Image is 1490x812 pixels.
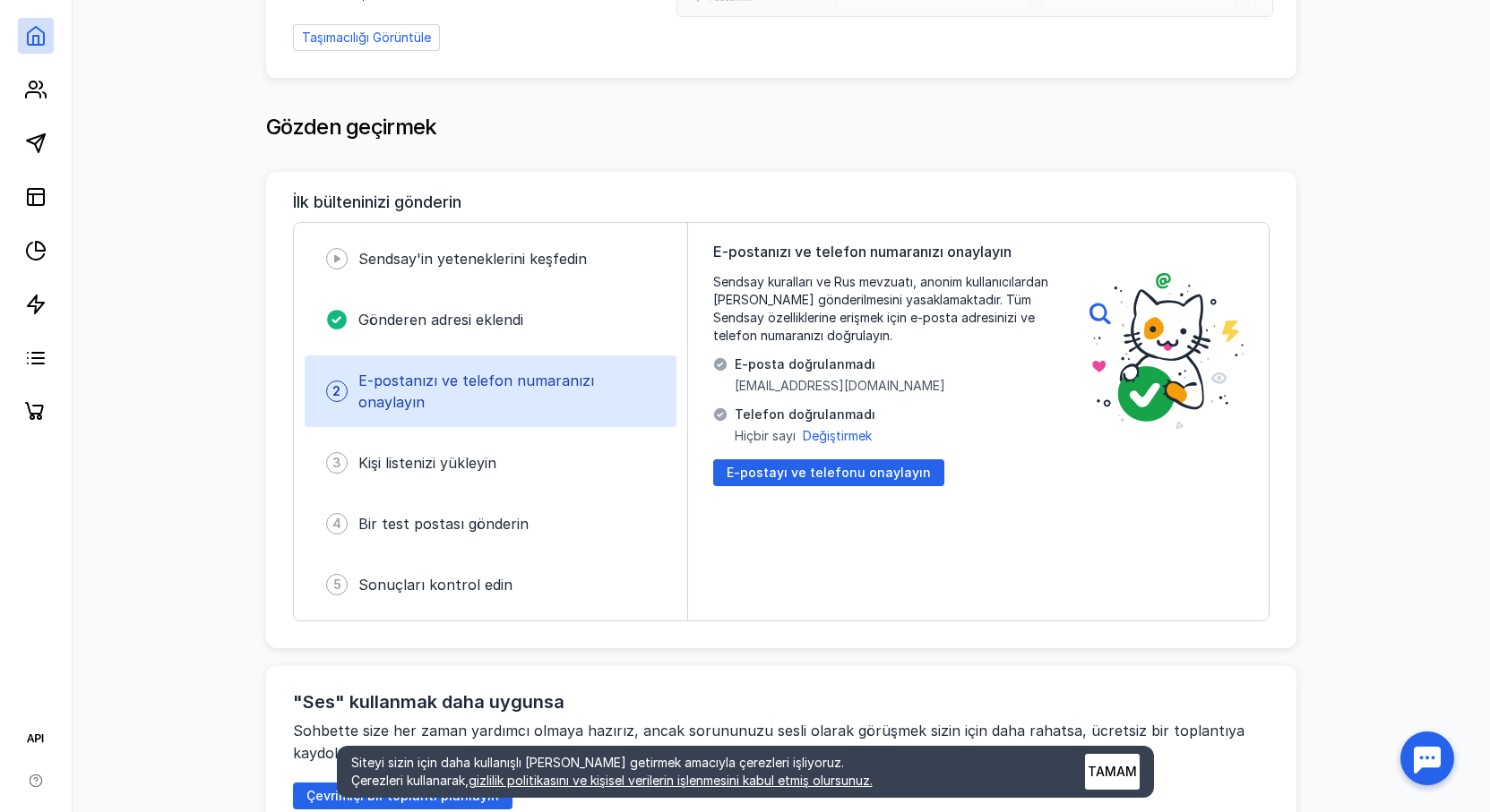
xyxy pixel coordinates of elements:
font: Çevrimiçi bir toplantı planlayın [306,788,499,803]
button: TAMAM [1085,754,1140,790]
font: Taşımacılığı Görüntüle [302,30,431,45]
font: TAMAM [1088,764,1137,779]
font: Sendsay kuralları ve Rus mevzuatı, anonim kullanıcılardan [PERSON_NAME] gönderilmesini yasaklamak... [713,274,1048,343]
font: Çerezleri kullanarak, [351,773,469,788]
font: Hiçbir sayı [735,428,796,443]
font: Sendsay'in yeteneklerini keşfedin [358,250,587,268]
font: Telefon doğrulanmadı [735,406,875,422]
font: Sonuçları kontrol edin [358,576,512,594]
a: gizlilik politikasını ve kişisel verilerin işlenmesini kabul etmiş olursunuz. [469,773,873,788]
font: "Ses" kullanmak daha uygunsa [293,691,564,713]
font: Kişi listenizi yükleyin [358,454,496,472]
img: poster [1090,273,1244,430]
font: Gözden geçirmek [266,114,437,140]
font: Siteyi sizin için daha kullanışlı [PERSON_NAME] getirmek amacıyla çerezleri işliyoruz. [351,755,844,770]
font: 5 [333,577,341,592]
font: İlk bülteninizi gönderin [293,192,461,211]
button: Çevrimiçi bir toplantı planlayın [293,782,512,809]
font: Değiştirmek [803,428,872,443]
font: 4 [332,516,341,531]
font: Sohbette size her zaman yardımcı olmaya hazırız, ancak sorununuzu sesli olarak görüşmek sizin içi... [293,722,1249,762]
button: Değiştirmek [803,427,872,445]
font: Bir test postası gönderin [358,515,529,533]
font: E-postanızı ve telefon numaranızı onaylayın [358,372,594,411]
font: E-postanızı ve telefon numaranızı onaylayın [713,243,1012,261]
font: [EMAIL_ADDRESS][DOMAIN_NAME] [735,378,945,393]
a: Taşımacılığı Görüntüle [293,24,440,51]
font: 3 [332,455,341,470]
a: Çevrimiçi bir toplantı planlayın [293,788,512,803]
font: E-postayı ve telefonu onaylayın [727,465,931,480]
font: 2 [332,383,340,398]
font: E-posta doğrulanmadı [735,356,875,372]
button: E-postayı ve telefonu onaylayın [713,459,944,486]
font: Gönderen adresi eklendi [358,311,523,329]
